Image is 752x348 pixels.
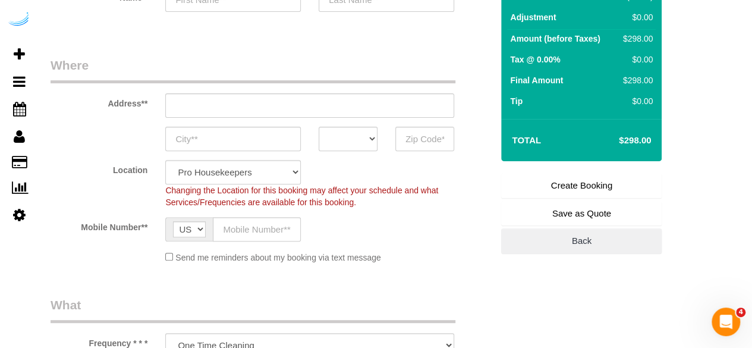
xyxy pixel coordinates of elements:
strong: Total [512,135,541,145]
label: Tip [510,95,523,107]
div: $298.00 [618,74,653,86]
div: $298.00 [618,33,653,45]
div: $0.00 [618,11,653,23]
legend: Where [51,57,455,83]
h4: $298.00 [583,136,651,146]
label: Mobile Number** [42,217,156,233]
label: Adjustment [510,11,556,23]
span: 4 [736,308,745,317]
input: Mobile Number** [213,217,301,242]
a: Create Booking [501,173,662,198]
label: Tax @ 0.00% [510,54,560,65]
input: Zip Code** [395,127,454,151]
a: Save as Quote [501,201,662,226]
a: Back [501,228,662,253]
iframe: Intercom live chat [712,308,740,336]
span: Changing the Location for this booking may affect your schedule and what Services/Frequencies are... [165,186,438,207]
label: Final Amount [510,74,563,86]
img: Automaid Logo [7,12,31,29]
span: Send me reminders about my booking via text message [175,253,381,262]
label: Amount (before Taxes) [510,33,600,45]
legend: What [51,296,455,323]
div: $0.00 [618,54,653,65]
div: $0.00 [618,95,653,107]
label: Location [42,160,156,176]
